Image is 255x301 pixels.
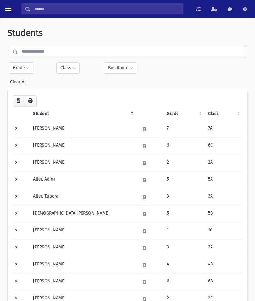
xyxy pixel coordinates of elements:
[29,155,136,172] td: [PERSON_NAME]
[29,274,136,291] td: [PERSON_NAME]
[29,206,136,223] td: [DEMOGRAPHIC_DATA][PERSON_NAME]
[204,223,242,240] td: 1C
[204,138,242,155] td: 6C
[163,274,204,291] td: 6
[29,240,136,257] td: [PERSON_NAME]
[163,138,204,155] td: 6
[204,172,242,189] td: 5A
[163,223,204,240] td: 1
[31,3,183,14] input: Search
[29,223,136,240] td: [PERSON_NAME]
[29,121,136,138] td: [PERSON_NAME]
[204,155,242,172] td: 2A
[104,62,137,74] button: Bus Route
[163,206,204,223] td: 5
[56,62,80,74] button: Class
[163,189,204,206] td: 3
[204,240,242,257] td: 3A
[204,274,242,291] td: 6B
[163,172,204,189] td: 5
[163,121,204,138] td: 7
[204,121,242,138] td: 7A
[204,107,242,121] th: Class: activate to sort column ascending
[29,107,136,121] th: Student: activate to sort column descending
[9,62,33,74] button: Grade
[29,138,136,155] td: [PERSON_NAME]
[29,172,136,189] td: Alter, Adina
[163,155,204,172] td: 2
[204,189,242,206] td: 3A
[8,28,43,38] span: Students
[13,95,24,107] button: CSV
[29,257,136,274] td: [PERSON_NAME]
[10,77,27,85] a: Clear All
[163,257,204,274] td: 4
[24,95,37,107] button: Print
[204,257,242,274] td: 4B
[3,3,14,14] button: toggle menu
[204,206,242,223] td: 5B
[163,240,204,257] td: 3
[29,189,136,206] td: Alter, Tzipora
[163,107,204,121] th: Grade: activate to sort column ascending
